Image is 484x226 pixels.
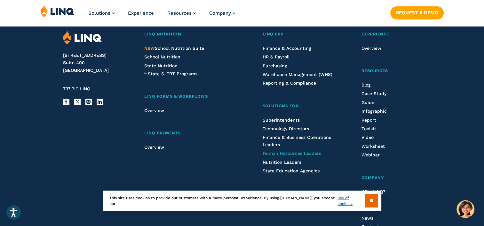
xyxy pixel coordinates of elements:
[361,152,380,157] a: Webinar
[144,63,178,68] a: State Nutrition
[144,46,204,51] span: School Nutrition Suite
[263,46,311,51] a: Finance & Accounting
[263,63,287,68] a: Purchasing
[209,10,231,16] span: Company
[40,5,74,17] img: LINQ | K‑12 Software
[144,130,236,137] a: LINQ Payments
[361,175,384,180] span: Company
[263,54,290,59] a: HR & Payroll
[361,68,388,73] span: Resources
[263,72,332,77] a: Warehouse Management (WHS)
[144,145,164,150] a: Overview
[390,5,444,19] nav: Button Navigation
[361,31,421,38] a: Experience
[263,135,331,147] a: Finance & Business Operations Leaders
[63,99,69,105] a: Facebook
[88,10,110,16] span: Solutions
[263,160,301,165] a: Nutrition Leaders
[144,46,204,51] a: NEWSchool Nutrition Suite
[88,5,235,26] nav: Primary Navigation
[361,109,387,114] a: Infographic
[85,99,92,105] a: Instagram
[361,68,421,74] a: Resources
[361,189,385,194] a: Why LINQ?
[361,126,376,131] a: Toolkit
[361,135,374,140] a: Video
[63,86,90,91] span: 737.PIC.LINQ
[167,10,196,16] a: Resources
[148,70,197,77] a: State S-EBT Programs
[361,91,386,96] a: Case Study
[361,100,374,105] a: Guide
[263,168,320,173] a: State Education Agencies
[337,195,365,207] a: use of cookies.
[361,82,371,87] a: Blog
[263,126,309,131] a: Technology Directors
[361,32,389,36] span: Experience
[361,144,385,149] a: Worksheet
[263,151,321,156] a: Human Resources Leaders
[361,175,421,181] a: Company
[144,31,236,38] a: LINQ Nutrition
[63,31,102,45] img: LINQ | K‑12 Software
[88,10,115,16] a: Solutions
[456,200,474,218] button: Hello, have a question? Let’s chat.
[103,191,381,211] div: This site uses cookies to provide our customers with a more personal experience. By using [DOMAIN...
[390,6,444,19] a: Request a Demo
[263,80,316,86] a: Reporting & Compliance
[144,131,181,135] span: LINQ Payments
[167,10,192,16] span: Resources
[144,94,208,99] span: LINQ Forms & Workflows
[144,46,155,51] span: NEW
[361,117,376,123] a: Report
[74,99,81,105] a: X
[209,10,235,16] a: Company
[263,32,284,36] span: LINQ ERP
[361,46,381,51] a: Overview
[63,52,132,74] address: [STREET_ADDRESS] Suite 400 [GEOGRAPHIC_DATA]
[97,99,103,105] a: LinkedIn
[263,117,300,123] a: Superintendents
[144,93,236,100] a: LINQ Forms & Workflows
[128,10,154,16] a: Experience
[263,31,335,38] a: LINQ ERP
[144,32,181,36] span: LINQ Nutrition
[144,108,164,113] a: Overview
[148,71,197,76] span: State S-EBT Programs
[144,54,180,59] a: School Nutrition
